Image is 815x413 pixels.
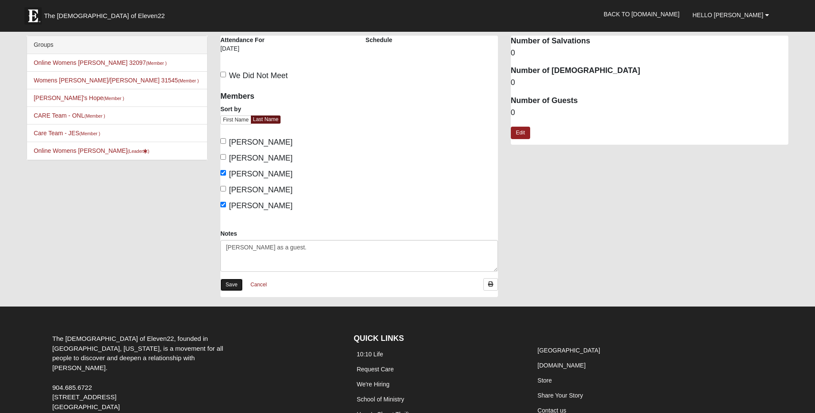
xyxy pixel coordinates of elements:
[537,362,586,369] a: [DOMAIN_NAME]
[229,201,293,210] span: [PERSON_NAME]
[511,77,788,88] dd: 0
[220,44,280,59] div: [DATE]
[34,59,167,66] a: Online Womens [PERSON_NAME] 32097(Member )
[220,92,353,101] h4: Members
[220,279,243,291] a: Save
[354,334,522,343] h4: QUICK LINKS
[44,12,165,20] span: The [DEMOGRAPHIC_DATA] of Eleven22
[84,113,105,118] small: (Member )
[178,78,198,83] small: (Member )
[220,229,237,238] label: Notes
[104,96,124,101] small: (Member )
[220,154,226,160] input: [PERSON_NAME]
[251,115,281,124] a: Last Name
[537,347,600,354] a: [GEOGRAPHIC_DATA]
[693,12,763,18] span: Hello [PERSON_NAME]
[34,94,124,101] a: [PERSON_NAME]'s Hope(Member )
[229,185,293,194] span: [PERSON_NAME]
[220,115,251,125] a: First Name
[220,72,226,77] input: We Did Not Meet
[20,3,192,24] a: The [DEMOGRAPHIC_DATA] of Eleven22
[220,105,241,113] label: Sort by
[34,77,198,84] a: Womens [PERSON_NAME]/[PERSON_NAME] 31545(Member )
[34,130,100,137] a: Care Team - JES(Member )
[357,396,404,403] a: School of Ministry
[511,65,788,76] dt: Number of [DEMOGRAPHIC_DATA]
[146,61,167,66] small: (Member )
[27,36,207,54] div: Groups
[483,278,498,291] a: Print Attendance Roster
[24,7,42,24] img: Eleven22 logo
[357,366,394,373] a: Request Care
[220,202,226,207] input: [PERSON_NAME]
[245,278,272,292] a: Cancel
[511,107,788,118] dd: 0
[229,170,293,178] span: [PERSON_NAME]
[511,127,530,139] a: Edit
[537,392,583,399] a: Share Your Story
[357,351,383,358] a: 10:10 Life
[229,138,293,146] span: [PERSON_NAME]
[597,3,686,25] a: Back to [DOMAIN_NAME]
[46,334,247,412] div: The [DEMOGRAPHIC_DATA] of Eleven22, founded in [GEOGRAPHIC_DATA], [US_STATE], is a movement for a...
[220,36,265,44] label: Attendance For
[34,147,149,154] a: Online Womens [PERSON_NAME](Leader)
[79,131,100,136] small: (Member )
[511,95,788,106] dt: Number of Guests
[686,4,775,26] a: Hello [PERSON_NAME]
[366,36,392,44] label: Schedule
[220,170,226,176] input: [PERSON_NAME]
[357,381,389,388] a: We're Hiring
[220,186,226,191] input: [PERSON_NAME]
[128,149,150,154] small: (Leader )
[229,154,293,162] span: [PERSON_NAME]
[220,138,226,144] input: [PERSON_NAME]
[511,48,788,59] dd: 0
[537,377,552,384] a: Store
[511,36,788,47] dt: Number of Salvations
[34,112,105,119] a: CARE Team - ONL(Member )
[229,71,288,80] span: We Did Not Meet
